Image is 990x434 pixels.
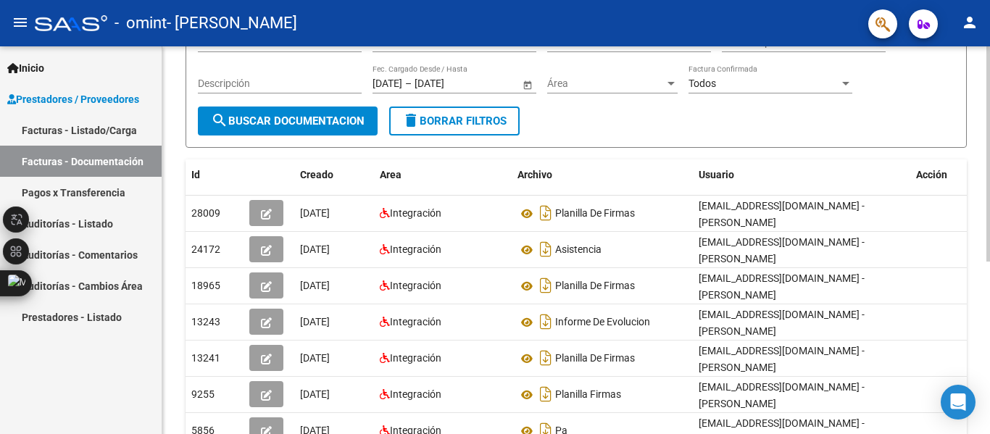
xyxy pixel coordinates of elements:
[300,388,330,400] span: [DATE]
[12,14,29,31] mat-icon: menu
[536,310,555,333] i: Descargar documento
[699,236,865,264] span: [EMAIL_ADDRESS][DOMAIN_NAME] - [PERSON_NAME]
[555,244,602,256] span: Asistencia
[294,159,374,191] datatable-header-cell: Creado
[699,381,865,409] span: [EMAIL_ADDRESS][DOMAIN_NAME] - [PERSON_NAME]
[699,169,734,180] span: Usuario
[191,169,200,180] span: Id
[390,352,441,364] span: Integración
[390,243,441,255] span: Integración
[211,114,365,128] span: Buscar Documentacion
[517,169,552,180] span: Archivo
[191,388,215,400] span: 9255
[555,353,635,364] span: Planilla De Firmas
[402,114,507,128] span: Borrar Filtros
[910,159,983,191] datatable-header-cell: Acción
[961,14,978,31] mat-icon: person
[520,77,535,92] button: Open calendar
[536,274,555,297] i: Descargar documento
[7,91,139,107] span: Prestadores / Proveedores
[390,207,441,219] span: Integración
[555,208,635,220] span: Planilla De Firmas
[389,107,520,135] button: Borrar Filtros
[191,207,220,219] span: 28009
[191,280,220,291] span: 18965
[699,309,865,337] span: [EMAIL_ADDRESS][DOMAIN_NAME] - [PERSON_NAME]
[300,280,330,291] span: [DATE]
[186,159,244,191] datatable-header-cell: Id
[390,388,441,400] span: Integración
[536,346,555,370] i: Descargar documento
[402,112,420,129] mat-icon: delete
[374,159,512,191] datatable-header-cell: Area
[167,7,297,39] span: - [PERSON_NAME]
[115,7,167,39] span: - omint
[699,345,865,373] span: [EMAIL_ADDRESS][DOMAIN_NAME] - [PERSON_NAME]
[916,169,947,180] span: Acción
[390,316,441,327] span: Integración
[191,316,220,327] span: 13243
[555,280,635,292] span: Planilla De Firmas
[211,112,228,129] mat-icon: search
[300,243,330,255] span: [DATE]
[536,383,555,406] i: Descargar documento
[512,159,693,191] datatable-header-cell: Archivo
[536,238,555,261] i: Descargar documento
[699,200,865,228] span: [EMAIL_ADDRESS][DOMAIN_NAME] - [PERSON_NAME]
[373,78,402,90] input: Fecha inicio
[191,352,220,364] span: 13241
[300,169,333,180] span: Creado
[536,201,555,225] i: Descargar documento
[555,389,621,401] span: Planilla Firmas
[300,207,330,219] span: [DATE]
[693,159,910,191] datatable-header-cell: Usuario
[300,352,330,364] span: [DATE]
[547,78,665,90] span: Área
[405,78,412,90] span: –
[191,243,220,255] span: 24172
[689,78,716,89] span: Todos
[941,385,976,420] div: Open Intercom Messenger
[555,317,650,328] span: Informe De Evolucion
[300,316,330,327] span: [DATE]
[699,272,865,301] span: [EMAIL_ADDRESS][DOMAIN_NAME] - [PERSON_NAME]
[7,60,44,76] span: Inicio
[415,78,486,90] input: Fecha fin
[380,169,402,180] span: Area
[390,280,441,291] span: Integración
[198,107,378,135] button: Buscar Documentacion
